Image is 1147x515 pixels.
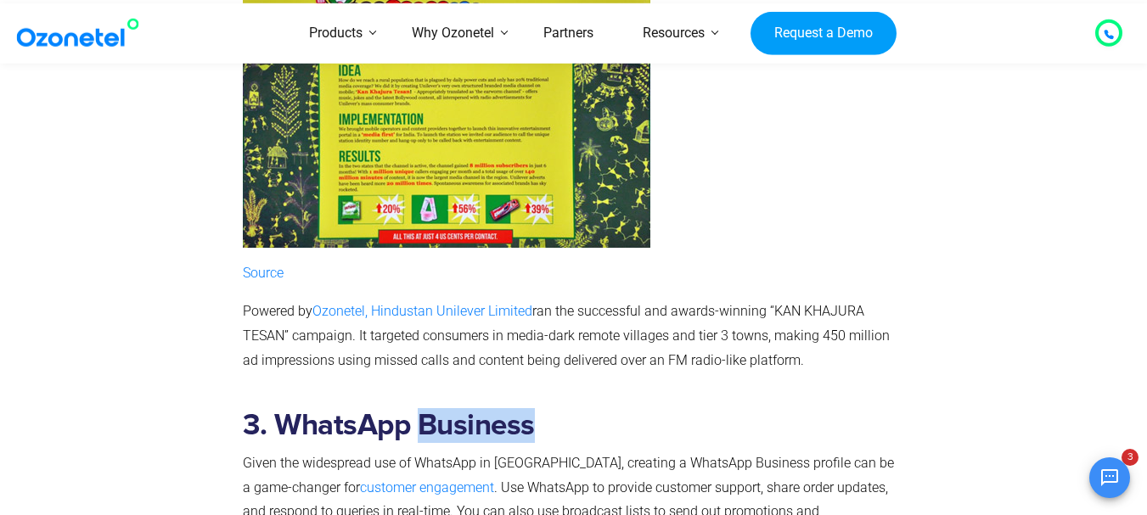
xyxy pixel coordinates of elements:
a: Why Ozonetel [387,3,519,64]
a: Source [243,265,284,281]
a: customer engagement [360,479,494,495]
a: Ozonetel, [312,303,368,319]
button: Open chat [1089,457,1130,498]
a: Partners [519,3,618,64]
p: Powered by ran the successful and awards-winning “KAN KHAJURA TESAN” campaign. It targeted consum... [243,299,898,372]
a: Products [284,3,387,64]
span: 3 [1122,449,1139,466]
a: Hindustan Unilever Limited [371,303,532,319]
a: Resources [618,3,729,64]
h2: 3. WhatsApp Business [243,408,898,443]
a: Request a Demo [751,11,896,55]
